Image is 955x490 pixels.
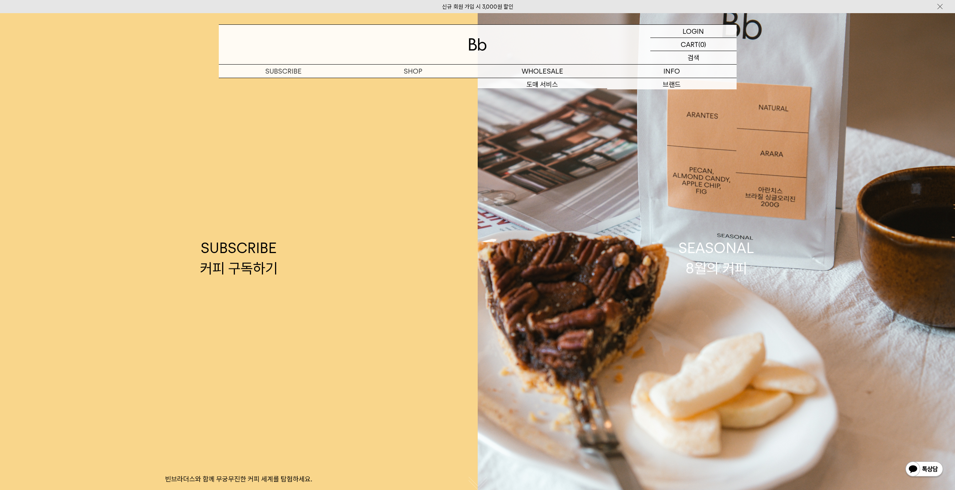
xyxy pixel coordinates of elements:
[607,65,737,78] p: INFO
[348,65,478,78] a: SHOP
[650,25,737,38] a: LOGIN
[683,25,704,38] p: LOGIN
[469,38,487,51] img: 로고
[905,461,944,479] img: 카카오톡 채널 1:1 채팅 버튼
[687,51,699,64] p: 검색
[219,65,348,78] a: SUBSCRIBE
[200,238,278,278] div: SUBSCRIBE 커피 구독하기
[442,3,513,10] a: 신규 회원 가입 시 3,000원 할인
[478,65,607,78] p: WHOLESALE
[681,38,698,51] p: CART
[478,78,607,91] a: 도매 서비스
[678,238,754,278] div: SEASONAL 8월의 커피
[698,38,706,51] p: (0)
[650,38,737,51] a: CART (0)
[607,78,737,91] a: 브랜드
